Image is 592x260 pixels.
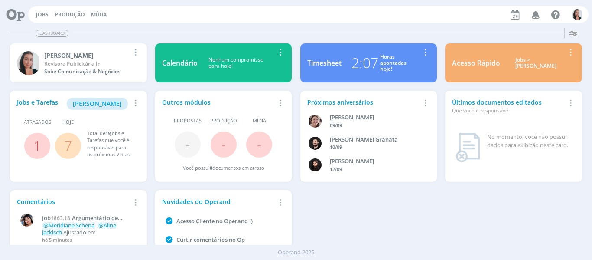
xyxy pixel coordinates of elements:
[309,137,322,150] img: B
[300,43,437,82] a: Timesheet2:07Horasapontadashoje!
[42,215,135,222] a: Job1863.18Argumentário de vendas Tempest E
[44,68,130,76] div: Sobe Comunicação & Negócios
[67,98,128,110] button: [PERSON_NAME]
[487,133,571,150] div: No momento, você não possui dados para exibição neste card.
[572,7,583,22] button: C
[185,135,190,154] span: -
[330,144,342,150] span: 10/09
[162,58,198,68] div: Calendário
[351,53,378,73] div: 2:07
[52,11,88,18] button: Produção
[452,58,500,68] div: Acesso Rápido
[210,117,237,125] span: Produção
[176,217,253,225] a: Acesso Cliente no Operand :)
[42,221,116,236] span: @Aline Jackisch
[174,117,202,125] span: Propostas
[507,57,565,69] div: Jobs > [PERSON_NAME]
[452,98,565,115] div: Últimos documentos editados
[309,115,322,128] img: A
[44,60,130,68] div: Revisora Publicitária Jr
[221,135,226,154] span: -
[330,113,421,122] div: Aline Beatriz Jackisch
[572,9,583,20] img: C
[210,165,212,171] span: 0
[55,11,85,18] a: Produção
[455,133,480,162] img: dashboard_not_found.png
[42,214,118,229] span: Argumentário de vendas Tempest E
[42,222,135,236] p: Ajustado em
[452,107,565,115] div: Que você é responsável
[330,157,421,166] div: Luana da Silva de Andrade
[10,43,146,82] a: C[PERSON_NAME]Revisora Publicitária JrSobe Comunicação & Negócios
[105,130,111,136] span: 19
[17,51,41,75] img: C
[62,118,74,126] span: Hoje
[51,214,70,222] span: 1863.18
[253,117,266,125] span: Mídia
[87,130,131,158] div: Total de Jobs e Tarefas que você é responsável para os próximos 7 dias
[67,99,128,107] a: [PERSON_NAME]
[43,221,94,229] span: @Meridiane Schena
[380,54,407,72] div: Horas apontadas hoje!
[162,197,275,206] div: Novidades do Operand
[24,118,51,126] span: Atrasados
[330,122,342,128] span: 09/09
[309,158,322,171] img: L
[42,237,72,243] span: há 5 minutos
[307,58,342,68] div: Timesheet
[330,166,342,172] span: 12/09
[307,98,420,107] div: Próximos aniversários
[198,57,275,69] div: Nenhum compromisso para hoje!
[17,197,130,206] div: Comentários
[64,136,72,155] a: 7
[36,11,49,18] a: Jobs
[257,135,261,154] span: -
[20,214,33,227] img: E
[91,11,107,18] a: Mídia
[88,11,109,18] button: Mídia
[330,135,421,144] div: Bruno Corralo Granata
[176,236,245,244] a: Curtir comentários no Op
[162,98,275,107] div: Outros módulos
[33,136,41,155] a: 1
[44,51,130,60] div: Caroline Pieczarka
[73,99,122,108] span: [PERSON_NAME]
[183,165,264,172] div: Você possui documentos em atraso
[36,30,68,37] span: Dashboard
[17,98,130,110] div: Jobs e Tarefas
[33,11,51,18] button: Jobs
